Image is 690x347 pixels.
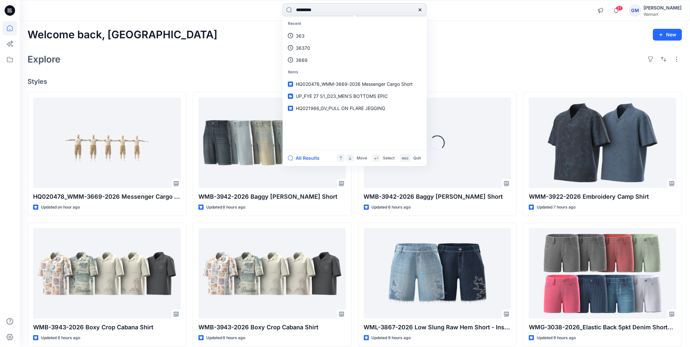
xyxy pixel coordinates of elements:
[529,228,677,319] a: WMG-3038-2026_Elastic Back 5pkt Denim Shorts 3 Inseam
[357,155,367,162] p: Move
[28,78,682,85] h4: Styles
[529,98,677,188] a: WMM-3922-2026 Embroidery Camp Shirt
[284,42,425,54] a: 36370
[364,228,512,319] a: WML-3867-2026 Low Slung Raw Hem Short - Inseam 7"
[206,204,246,211] p: Updated 6 hours ago
[284,30,425,42] a: 363
[529,192,677,201] p: WMM-3922-2026 Embroidery Camp Shirt
[288,154,324,162] button: All Results
[537,335,576,341] p: Updated 9 hours ago
[33,323,181,332] p: WMB-3943-2026 Boxy Crop Cabana Shirt
[198,192,346,201] p: WMB-3942-2026 Baggy [PERSON_NAME] Short
[402,155,409,162] p: esc
[284,18,425,30] p: Recent
[41,335,80,341] p: Updated 8 hours ago
[28,29,217,41] h2: Welcome back, [GEOGRAPHIC_DATA]
[383,155,395,162] p: Select
[296,81,413,87] span: HQ020478_WMM-3669-2026 Messenger Cargo Short
[372,335,411,341] p: Updated 9 hours ago
[296,105,385,111] span: HQ021966_GV_PULL ON FLARE JEGGING
[364,323,512,332] p: WML-3867-2026 Low Slung Raw Hem Short - Inseam 7"
[284,66,425,78] p: Items
[616,6,623,11] span: 31
[206,335,246,341] p: Updated 8 hours ago
[284,90,425,102] a: UP_FYE 27 S1_D23_MEN’S BOTTOMS EPIC
[644,12,682,17] div: Walmart
[284,54,425,66] a: 3669
[364,192,512,201] p: WMB-3942-2026 Baggy [PERSON_NAME] Short
[413,155,421,162] p: Quit
[33,228,181,319] a: WMB-3943-2026 Boxy Crop Cabana Shirt
[296,32,305,39] p: 363
[198,228,346,319] a: WMB-3943-2026 Boxy Crop Cabana Shirt
[284,78,425,90] a: HQ020478_WMM-3669-2026 Messenger Cargo Short
[537,204,576,211] p: Updated 7 hours ago
[529,323,677,332] p: WMG-3038-2026_Elastic Back 5pkt Denim Shorts 3 Inseam
[644,4,682,12] div: [PERSON_NAME]
[198,323,346,332] p: WMB-3943-2026 Boxy Crop Cabana Shirt
[653,29,682,41] button: New
[372,204,411,211] p: Updated 6 hours ago
[296,93,388,99] span: UP_FYE 27 S1_D23_MEN’S BOTTOMS EPIC
[296,57,308,64] p: 3669
[33,98,181,188] a: HQ020478_WMM-3669-2026 Messenger Cargo Short
[41,204,80,211] p: Updated an hour ago
[198,98,346,188] a: WMB-3942-2026 Baggy Carpenter Short
[28,54,61,64] h2: Explore
[284,102,425,114] a: HQ021966_GV_PULL ON FLARE JEGGING
[296,45,310,51] p: 36370
[629,5,641,16] div: GM
[33,192,181,201] p: HQ020478_WMM-3669-2026 Messenger Cargo Short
